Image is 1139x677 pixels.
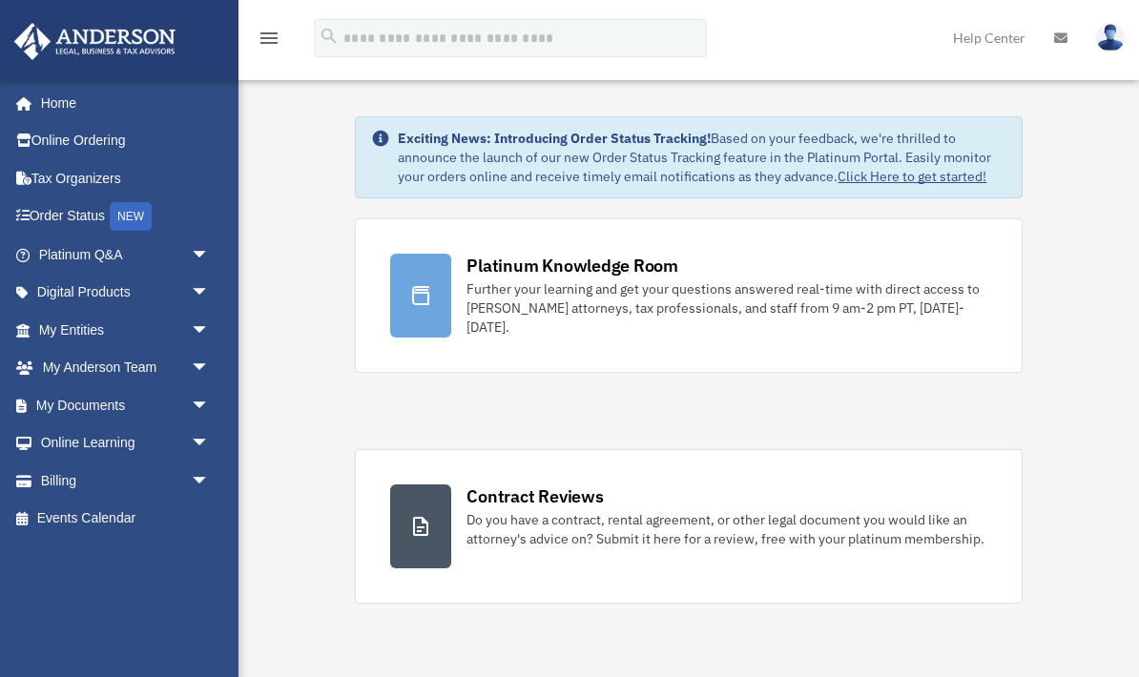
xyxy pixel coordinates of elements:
[466,510,986,548] div: Do you have a contract, rental agreement, or other legal document you would like an attorney's ad...
[838,168,986,185] a: Click Here to get started!
[1096,24,1125,51] img: User Pic
[191,386,229,425] span: arrow_drop_down
[191,311,229,350] span: arrow_drop_down
[355,449,1022,604] a: Contract Reviews Do you have a contract, rental agreement, or other legal document you would like...
[466,254,678,277] div: Platinum Knowledge Room
[13,500,238,538] a: Events Calendar
[13,424,238,462] a: Online Learningarrow_drop_down
[398,130,711,147] strong: Exciting News: Introducing Order Status Tracking!
[355,218,1022,373] a: Platinum Knowledge Room Further your learning and get your questions answered real-time with dire...
[110,202,152,231] div: NEW
[13,349,238,387] a: My Anderson Teamarrow_drop_down
[13,84,229,122] a: Home
[9,23,181,60] img: Anderson Advisors Platinum Portal
[258,33,280,50] a: menu
[191,349,229,388] span: arrow_drop_down
[191,236,229,275] span: arrow_drop_down
[191,274,229,313] span: arrow_drop_down
[13,159,238,197] a: Tax Organizers
[13,386,238,424] a: My Documentsarrow_drop_down
[13,122,238,160] a: Online Ordering
[13,311,238,349] a: My Entitiesarrow_drop_down
[13,462,238,500] a: Billingarrow_drop_down
[466,484,603,508] div: Contract Reviews
[13,274,238,312] a: Digital Productsarrow_drop_down
[13,197,238,236] a: Order StatusNEW
[319,26,340,47] i: search
[191,424,229,463] span: arrow_drop_down
[466,279,986,337] div: Further your learning and get your questions answered real-time with direct access to [PERSON_NAM...
[191,462,229,501] span: arrow_drop_down
[398,129,1005,186] div: Based on your feedback, we're thrilled to announce the launch of our new Order Status Tracking fe...
[13,236,238,274] a: Platinum Q&Aarrow_drop_down
[258,27,280,50] i: menu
